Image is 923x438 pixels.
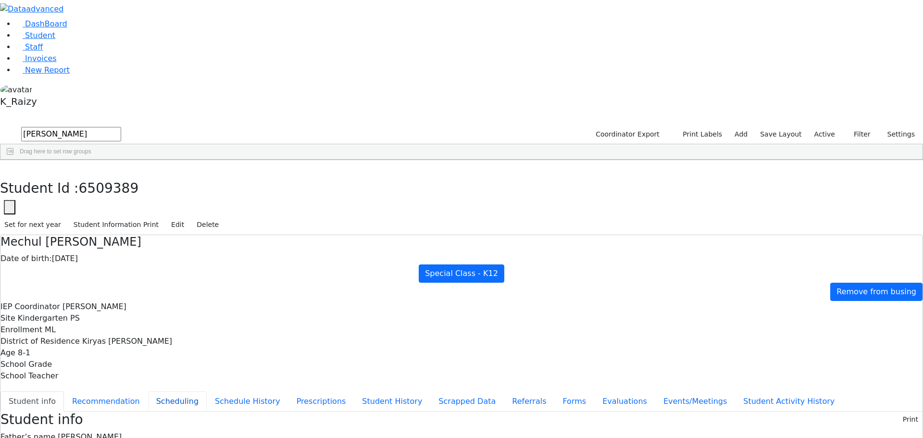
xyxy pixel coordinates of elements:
button: Coordinator Export [589,127,664,142]
button: Evaluations [594,391,655,412]
label: Date of birth: [0,253,52,264]
a: Special Class - K12 [419,264,504,283]
button: Delete [192,217,223,232]
input: Search [21,127,121,141]
button: Forms [554,391,594,412]
span: [PERSON_NAME] [62,302,126,311]
label: IEP Coordinator [0,301,60,313]
span: Invoices [25,54,57,63]
label: Active [810,127,839,142]
label: District of Residence [0,336,80,347]
button: Scheduling [148,391,207,412]
a: Student [15,31,55,40]
span: Staff [25,42,43,51]
button: Scrapped Data [430,391,504,412]
span: 6509389 [79,180,139,196]
span: ML [45,325,56,334]
button: Referrals [504,391,554,412]
button: Settings [875,127,919,142]
a: Staff [15,42,43,51]
h3: Student info [0,412,83,428]
button: Schedule History [207,391,288,412]
span: Drag here to set row groups [20,148,91,155]
label: Site [0,313,15,324]
a: Remove from busing [830,283,923,301]
a: DashBoard [15,19,67,28]
span: Kindergarten PS [18,313,80,323]
label: School Grade [0,359,52,370]
button: Edit [167,217,188,232]
span: Kiryas [PERSON_NAME] [82,337,172,346]
label: School Teacher [0,370,58,382]
label: Age [0,347,15,359]
button: Recommendation [64,391,148,412]
span: DashBoard [25,19,67,28]
button: Student Activity History [735,391,843,412]
div: [DATE] [0,253,923,264]
h4: Mechul [PERSON_NAME] [0,235,923,249]
button: Student Information Print [69,217,163,232]
button: Prescriptions [288,391,354,412]
a: Add [730,127,752,142]
a: New Report [15,65,70,75]
label: Enrollment [0,324,42,336]
a: Invoices [15,54,57,63]
button: Save Layout [756,127,806,142]
span: Student [25,31,55,40]
button: Filter [841,127,875,142]
button: Student History [354,391,430,412]
button: Events/Meetings [655,391,735,412]
span: Remove from busing [836,287,916,296]
span: 8-1 [18,348,30,357]
button: Print Labels [672,127,726,142]
button: Print [898,412,923,427]
span: New Report [25,65,70,75]
button: Student info [0,391,64,412]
